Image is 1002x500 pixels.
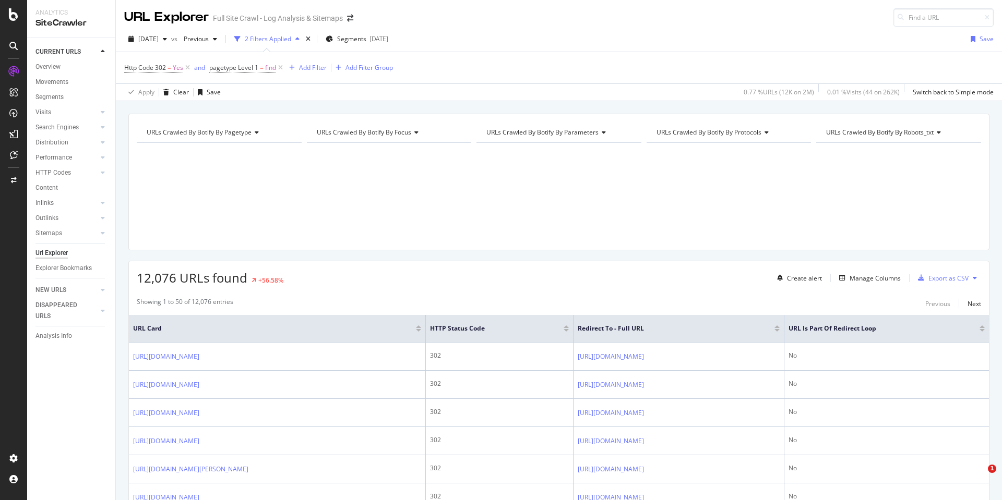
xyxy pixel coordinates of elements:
div: Segments [35,92,64,103]
div: 0.01 % Visits ( 44 on 262K ) [827,88,900,96]
div: Performance [35,152,72,163]
button: 2 Filters Applied [230,31,304,47]
div: 302 [430,464,569,473]
span: Yes [173,60,183,75]
a: Explorer Bookmarks [35,263,108,274]
div: Analytics [35,8,107,17]
span: URLs Crawled By Botify By parameters [486,128,599,137]
div: Save [980,34,994,43]
a: [URL][DOMAIN_NAME] [133,408,199,418]
div: Visits [35,107,51,118]
div: [DATE] [369,34,388,43]
h4: URLs Crawled By Botify By focus [315,124,462,141]
button: Manage Columns [835,272,901,284]
span: Http Code 302 [124,63,166,72]
a: [URL][DOMAIN_NAME] [578,408,644,418]
div: Inlinks [35,198,54,209]
button: Clear [159,84,189,101]
div: No [789,351,985,360]
button: Export as CSV [914,270,969,286]
a: [URL][DOMAIN_NAME] [578,351,644,362]
a: Inlinks [35,198,98,209]
div: Sitemaps [35,228,62,239]
button: Save [967,31,994,47]
div: 302 [430,379,569,388]
a: Sitemaps [35,228,98,239]
a: Visits [35,107,98,118]
div: Export as CSV [928,274,969,283]
div: and [194,63,205,72]
div: Manage Columns [850,274,901,283]
h4: URLs Crawled By Botify By parameters [484,124,632,141]
div: Distribution [35,137,68,148]
a: Search Engines [35,122,98,133]
div: Showing 1 to 50 of 12,076 entries [137,297,233,310]
div: +56.58% [258,276,283,285]
a: [URL][DOMAIN_NAME] [133,436,199,446]
a: HTTP Codes [35,167,98,178]
button: Save [194,84,221,101]
div: HTTP Codes [35,167,71,178]
button: Add Filter Group [331,62,393,74]
input: Find a URL [893,8,994,27]
button: Previous [180,31,221,47]
span: 1 [988,465,996,473]
a: [URL][DOMAIN_NAME] [578,380,644,390]
a: Outlinks [35,213,98,224]
h4: URLs Crawled By Botify By pagetype [145,124,292,141]
button: Previous [925,297,950,310]
a: Analysis Info [35,331,108,342]
a: [URL][DOMAIN_NAME] [133,380,199,390]
span: pagetype Level 1 [209,63,258,72]
a: Performance [35,152,98,163]
div: Analysis Info [35,331,72,342]
div: Search Engines [35,122,79,133]
div: Apply [138,88,154,96]
div: DISAPPEARED URLS [35,300,88,322]
span: 12,076 URLs found [137,269,247,286]
div: Url Explorer [35,248,68,259]
div: Movements [35,77,68,88]
iframe: Intercom live chat [967,465,992,490]
div: 0.77 % URLs ( 12K on 2M ) [744,88,814,96]
a: [URL][DOMAIN_NAME] [578,464,644,474]
button: Next [968,297,981,310]
div: times [304,34,313,44]
span: = [260,63,264,72]
a: Url Explorer [35,248,108,259]
div: 302 [430,407,569,417]
button: Switch back to Simple mode [909,84,994,101]
span: URL is Part of Redirect Loop [789,324,964,333]
a: Overview [35,62,108,72]
h4: URLs Crawled By Botify By robots_txt [824,124,972,141]
button: Apply [124,84,154,101]
div: 2 Filters Applied [245,34,291,43]
a: DISAPPEARED URLS [35,300,98,322]
div: No [789,379,985,388]
div: Save [207,88,221,96]
div: Previous [925,299,950,308]
div: Outlinks [35,213,58,224]
span: Redirect To - Full URL [578,324,759,333]
button: and [194,63,205,72]
span: find [265,60,276,75]
a: CURRENT URLS [35,46,98,57]
div: Clear [173,88,189,96]
button: Create alert [773,270,822,286]
div: Create alert [787,274,822,283]
span: 2025 Aug. 26th [138,34,159,43]
a: Content [35,182,108,193]
div: NEW URLS [35,285,66,296]
div: No [789,435,985,445]
span: HTTP Status Code [430,324,548,333]
a: [URL][DOMAIN_NAME] [133,351,199,362]
a: [URL][DOMAIN_NAME][PERSON_NAME] [133,464,248,474]
div: Explorer Bookmarks [35,263,92,274]
a: NEW URLS [35,285,98,296]
h4: URLs Crawled By Botify By protocols [654,124,802,141]
div: Add Filter [299,63,327,72]
div: arrow-right-arrow-left [347,15,353,22]
div: SiteCrawler [35,17,107,29]
a: Distribution [35,137,98,148]
div: CURRENT URLS [35,46,81,57]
